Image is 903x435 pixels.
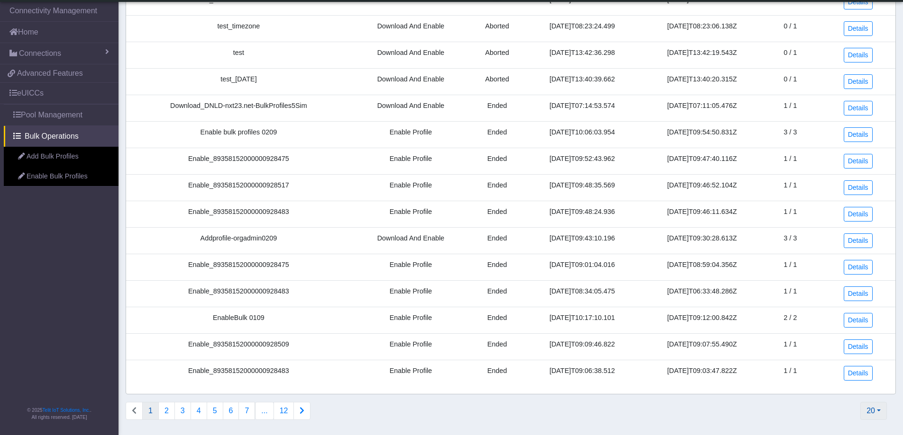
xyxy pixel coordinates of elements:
td: Enable Profile [351,201,470,227]
td: test_[DATE] [126,68,351,95]
a: Details [844,21,873,36]
td: EnableBulk 0109 [126,307,351,333]
a: Details [844,180,873,195]
td: 1 / 1 [764,95,817,121]
td: test_timezone [126,15,351,42]
td: [DATE]T10:17:10.101 [524,307,640,333]
td: [DATE]T13:42:19.543Z [640,42,763,68]
td: [DATE]T10:06:03.954 [524,121,640,148]
td: [DATE]T08:34:05.475 [524,280,640,307]
td: [DATE]T09:52:43.962 [524,148,640,174]
td: Enable Profile [351,333,470,360]
td: 1 / 1 [764,174,817,201]
td: 2 / 2 [764,307,817,333]
a: Details [844,74,873,89]
a: Details [844,286,873,301]
td: [DATE]T09:47:40.116Z [640,148,763,174]
td: Ended [470,121,524,148]
a: Details [844,260,873,275]
td: Enable_89358152000000928475 [126,254,351,280]
td: Ended [470,307,524,333]
td: Ended [470,360,524,386]
td: Enable Profile [351,148,470,174]
span: Connections [19,48,61,59]
td: Download And Enable [351,95,470,121]
td: Ended [470,333,524,360]
td: Ended [470,95,524,121]
td: [DATE]T09:43:10.196 [524,227,640,254]
a: Bulk Operations [4,126,119,147]
nav: Connections list navigation [126,402,310,420]
td: Ended [470,280,524,307]
span: Advanced Features [17,68,83,79]
td: Download And Enable [351,42,470,68]
td: [DATE]T09:03:47.822Z [640,360,763,386]
td: Ended [470,148,524,174]
td: Enable_89358152000000928517 [126,174,351,201]
td: Enable Profile [351,280,470,307]
td: Download And Enable [351,15,470,42]
td: [DATE]T09:07:55.490Z [640,333,763,360]
td: [DATE]T06:33:48.286Z [640,280,763,307]
a: Add Bulk Profiles [4,147,119,167]
td: Enable Profile [351,254,470,280]
td: Enable Profile [351,174,470,201]
td: 1 / 1 [764,254,817,280]
td: Download And Enable [351,227,470,254]
a: Pool Management [4,105,119,125]
td: Addprofile-orgadmin0209 [126,227,351,254]
td: 0 / 1 [764,68,817,95]
td: 1 / 1 [764,360,817,386]
td: Download And Enable [351,68,470,95]
td: 1 / 1 [764,201,817,227]
td: Ended [470,201,524,227]
td: Ended [470,227,524,254]
a: Enable Bulk Profiles [4,167,119,186]
td: Ended [470,174,524,201]
td: [DATE]T07:11:05.476Z [640,95,763,121]
td: [DATE]T09:46:52.104Z [640,174,763,201]
td: Aborted [470,68,524,95]
td: Enable Profile [351,121,470,148]
button: 20 [860,402,887,420]
td: [DATE]T07:14:53.574 [524,95,640,121]
td: [DATE]T13:40:39.662 [524,68,640,95]
a: Details [844,313,873,328]
td: 3 / 3 [764,121,817,148]
td: Aborted [470,15,524,42]
td: test [126,42,351,68]
td: [DATE]T09:09:46.822 [524,333,640,360]
button: 7 [238,402,255,420]
td: [DATE]T08:59:04.356Z [640,254,763,280]
td: Enable_89358152000000928483 [126,360,351,386]
button: ... [255,402,274,420]
td: [DATE]T09:12:00.842Z [640,307,763,333]
td: Enable Profile [351,307,470,333]
a: Details [844,154,873,169]
td: Aborted [470,42,524,68]
td: 3 / 3 [764,227,817,254]
td: Enable_89358152000000928509 [126,333,351,360]
td: Ended [470,254,524,280]
td: 0 / 1 [764,15,817,42]
a: Details [844,339,873,354]
a: Details [844,127,873,142]
button: 3 [174,402,191,420]
td: [DATE]T08:23:24.499 [524,15,640,42]
td: Enable_89358152000000928483 [126,280,351,307]
td: Enable_89358152000000928483 [126,201,351,227]
td: 1 / 1 [764,148,817,174]
a: Details [844,366,873,381]
button: 2 [158,402,175,420]
td: [DATE]T09:01:04.016 [524,254,640,280]
a: Details [844,101,873,115]
td: [DATE]T09:48:24.936 [524,201,640,227]
td: [DATE]T13:42:36.298 [524,42,640,68]
span: Bulk Operations [25,131,79,142]
td: [DATE]T13:40:20.315Z [640,68,763,95]
button: 1 [142,402,159,420]
td: [DATE]T08:23:06.138Z [640,15,763,42]
a: Details [844,48,873,62]
a: Telit IoT Solutions, Inc. [43,408,90,413]
td: Download_DNLD-nxt23.net-BulkProfiles5Sim [126,95,351,121]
